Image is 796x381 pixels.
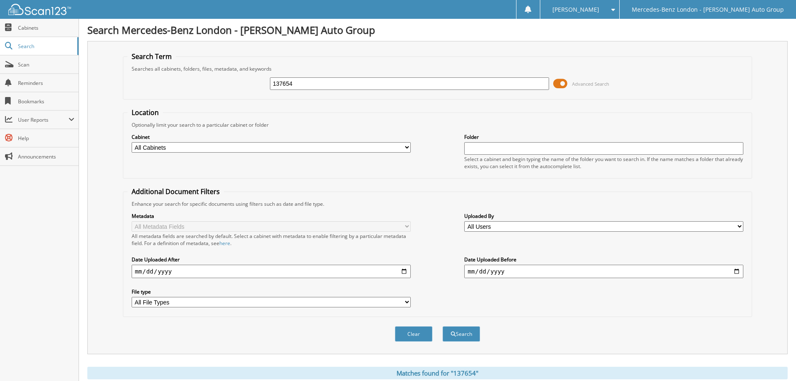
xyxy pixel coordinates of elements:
[18,153,74,160] span: Announcements
[132,288,411,295] label: File type
[127,187,224,196] legend: Additional Document Filters
[572,81,609,87] span: Advanced Search
[464,156,743,170] div: Select a cabinet and begin typing the name of the folder you want to search in. If the name match...
[132,256,411,263] label: Date Uploaded After
[18,135,74,142] span: Help
[87,23,788,37] h1: Search Mercedes-Benz London - [PERSON_NAME] Auto Group
[552,7,599,12] span: [PERSON_NAME]
[395,326,432,342] button: Clear
[219,240,230,247] a: here
[464,265,743,278] input: end
[464,256,743,263] label: Date Uploaded Before
[18,116,69,123] span: User Reports
[464,133,743,141] label: Folder
[18,43,73,50] span: Search
[132,233,411,247] div: All metadata fields are searched by default. Select a cabinet with metadata to enable filtering b...
[8,4,71,15] img: scan123-logo-white.svg
[87,367,788,379] div: Matches found for "137654"
[132,212,411,220] label: Metadata
[18,79,74,87] span: Reminders
[632,7,784,12] span: Mercedes-Benz London - [PERSON_NAME] Auto Group
[132,265,411,278] input: start
[464,212,743,220] label: Uploaded By
[443,326,480,342] button: Search
[127,121,748,128] div: Optionally limit your search to a particular cabinet or folder
[132,133,411,141] label: Cabinet
[18,98,74,105] span: Bookmarks
[127,52,176,61] legend: Search Term
[127,200,748,207] div: Enhance your search for specific documents using filters such as date and file type.
[18,24,74,31] span: Cabinets
[127,65,748,72] div: Searches all cabinets, folders, files, metadata, and keywords
[18,61,74,68] span: Scan
[127,108,163,117] legend: Location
